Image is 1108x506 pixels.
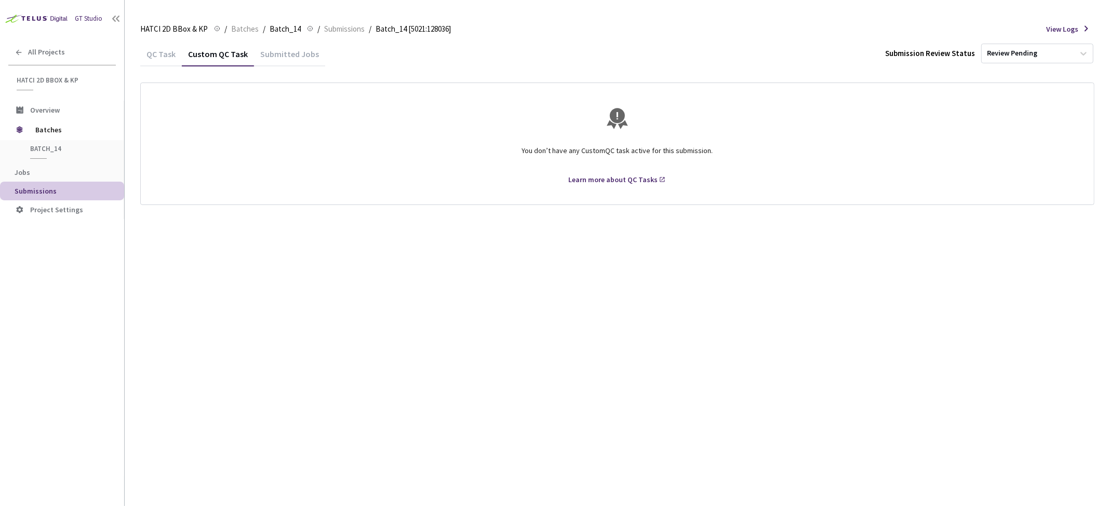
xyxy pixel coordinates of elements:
[322,23,367,34] a: Submissions
[317,23,320,35] li: /
[15,186,57,196] span: Submissions
[376,23,451,35] span: Batch_14 [5021:128036]
[30,105,60,115] span: Overview
[324,23,365,35] span: Submissions
[140,49,182,66] div: QC Task
[17,76,110,85] span: HATCI 2D BBox & KP
[229,23,261,34] a: Batches
[231,23,259,35] span: Batches
[182,49,254,66] div: Custom QC Task
[153,137,1082,174] div: You don’t have any Custom QC task active for this submission.
[30,144,107,153] span: Batch_14
[28,48,65,57] span: All Projects
[30,205,83,214] span: Project Settings
[224,23,227,35] li: /
[254,49,325,66] div: Submitted Jobs
[15,168,30,177] span: Jobs
[987,49,1037,59] div: Review Pending
[270,23,301,35] span: Batch_14
[885,48,975,59] div: Submission Review Status
[140,23,208,35] span: HATCI 2D BBox & KP
[369,23,371,35] li: /
[35,119,106,140] span: Batches
[75,14,102,24] div: GT Studio
[1046,24,1078,34] span: View Logs
[569,174,658,185] div: Learn more about QC Tasks
[263,23,265,35] li: /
